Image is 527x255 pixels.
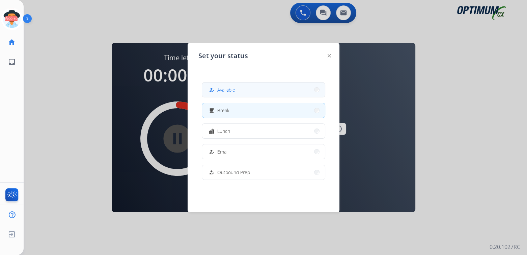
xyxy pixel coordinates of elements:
span: Outbound Prep [217,169,250,176]
span: Lunch [217,127,230,135]
mat-icon: how_to_reg [209,169,215,175]
mat-icon: free_breakfast [209,108,215,113]
mat-icon: home [8,38,16,46]
span: Set your status [198,51,248,61]
button: Email [202,144,325,159]
mat-icon: inbox [8,58,16,66]
span: Email [217,148,228,155]
button: Lunch [202,124,325,138]
button: Available [202,83,325,97]
mat-icon: how_to_reg [209,149,215,155]
mat-icon: fastfood [209,128,215,134]
mat-icon: how_to_reg [209,87,215,93]
p: 0.20.1027RC [490,243,520,251]
img: close-button [328,54,331,57]
span: Available [217,86,235,93]
button: Break [202,103,325,118]
span: Break [217,107,229,114]
button: Outbound Prep [202,165,325,180]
